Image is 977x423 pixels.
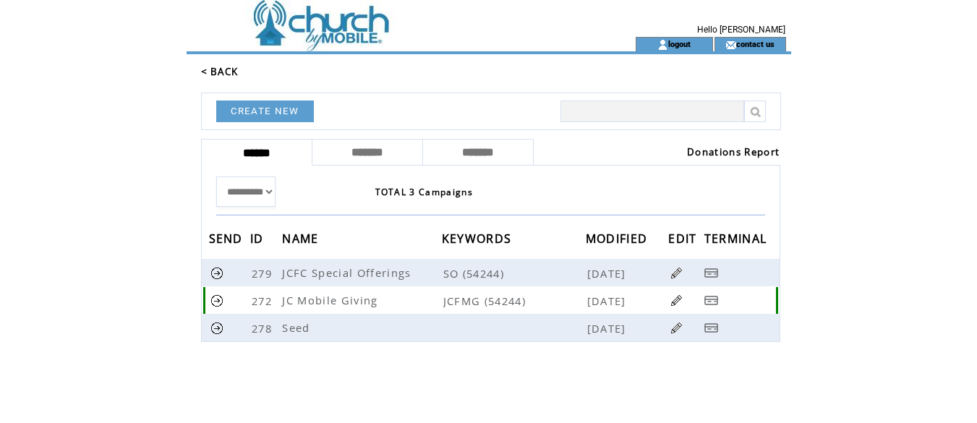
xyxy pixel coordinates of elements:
a: Donations Report [687,145,780,158]
a: CREATE NEW [216,101,314,122]
span: KEYWORDS [442,227,516,254]
span: JCFC Special Offerings [282,265,414,280]
a: MODIFIED [586,234,652,242]
span: 279 [252,266,276,281]
a: ID [250,234,268,242]
span: [DATE] [587,321,630,336]
a: contact us [736,39,775,48]
span: EDIT [668,227,700,254]
span: Hello [PERSON_NAME] [697,25,785,35]
span: MODIFIED [586,227,652,254]
span: ID [250,227,268,254]
img: contact_us_icon.gif [725,39,736,51]
span: 278 [252,321,276,336]
span: JC Mobile Giving [282,293,381,307]
span: [DATE] [587,294,630,308]
a: logout [668,39,691,48]
a: NAME [282,234,322,242]
img: account_icon.gif [657,39,668,51]
span: SEND [209,227,247,254]
span: 272 [252,294,276,308]
a: KEYWORDS [442,234,516,242]
span: TOTAL 3 Campaigns [375,186,474,198]
span: JCFMG (54244) [443,294,584,308]
span: NAME [282,227,322,254]
span: TERMINAL [704,227,771,254]
a: < BACK [201,65,239,78]
span: [DATE] [587,266,630,281]
span: Seed [282,320,313,335]
span: SO (54244) [443,266,584,281]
